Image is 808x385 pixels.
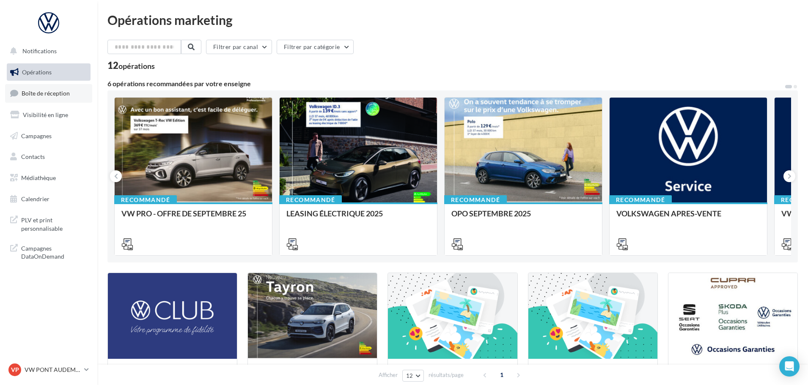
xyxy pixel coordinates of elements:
span: Notifications [22,47,57,55]
span: Contacts [21,153,45,160]
button: Filtrer par catégorie [277,40,354,54]
span: Campagnes DataOnDemand [21,243,87,261]
span: 12 [406,372,413,379]
a: Campagnes [5,127,92,145]
a: VP VW PONT AUDEMER [7,362,91,378]
span: Campagnes [21,132,52,139]
div: LEASING ÉLECTRIQUE 2025 [286,209,430,226]
button: Filtrer par canal [206,40,272,54]
a: Campagnes DataOnDemand [5,239,92,264]
div: Opérations marketing [107,14,798,26]
span: Afficher [379,371,398,379]
button: Notifications [5,42,89,60]
a: PLV et print personnalisable [5,211,92,236]
div: Recommandé [609,195,672,205]
a: Contacts [5,148,92,166]
div: Recommandé [444,195,507,205]
span: résultats/page [429,371,464,379]
span: PLV et print personnalisable [21,214,87,232]
span: Visibilité en ligne [23,111,68,118]
div: OPO SEPTEMBRE 2025 [451,209,595,226]
span: Opérations [22,68,52,76]
div: Open Intercom Messenger [779,356,800,377]
a: Calendrier [5,190,92,208]
span: Boîte de réception [22,90,70,97]
a: Boîte de réception [5,84,92,102]
span: 1 [495,368,508,382]
div: Recommandé [279,195,342,205]
div: VW PRO - OFFRE DE SEPTEMBRE 25 [121,209,265,226]
div: opérations [118,62,155,70]
div: 12 [107,61,155,70]
span: Médiathèque [21,174,56,181]
button: 12 [402,370,424,382]
div: VOLKSWAGEN APRES-VENTE [616,209,760,226]
a: Opérations [5,63,92,81]
span: Calendrier [21,195,49,202]
a: Médiathèque [5,169,92,187]
span: VP [11,366,19,374]
p: VW PONT AUDEMER [25,366,81,374]
div: 6 opérations recommandées par votre enseigne [107,80,784,87]
a: Visibilité en ligne [5,106,92,124]
div: Recommandé [114,195,177,205]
